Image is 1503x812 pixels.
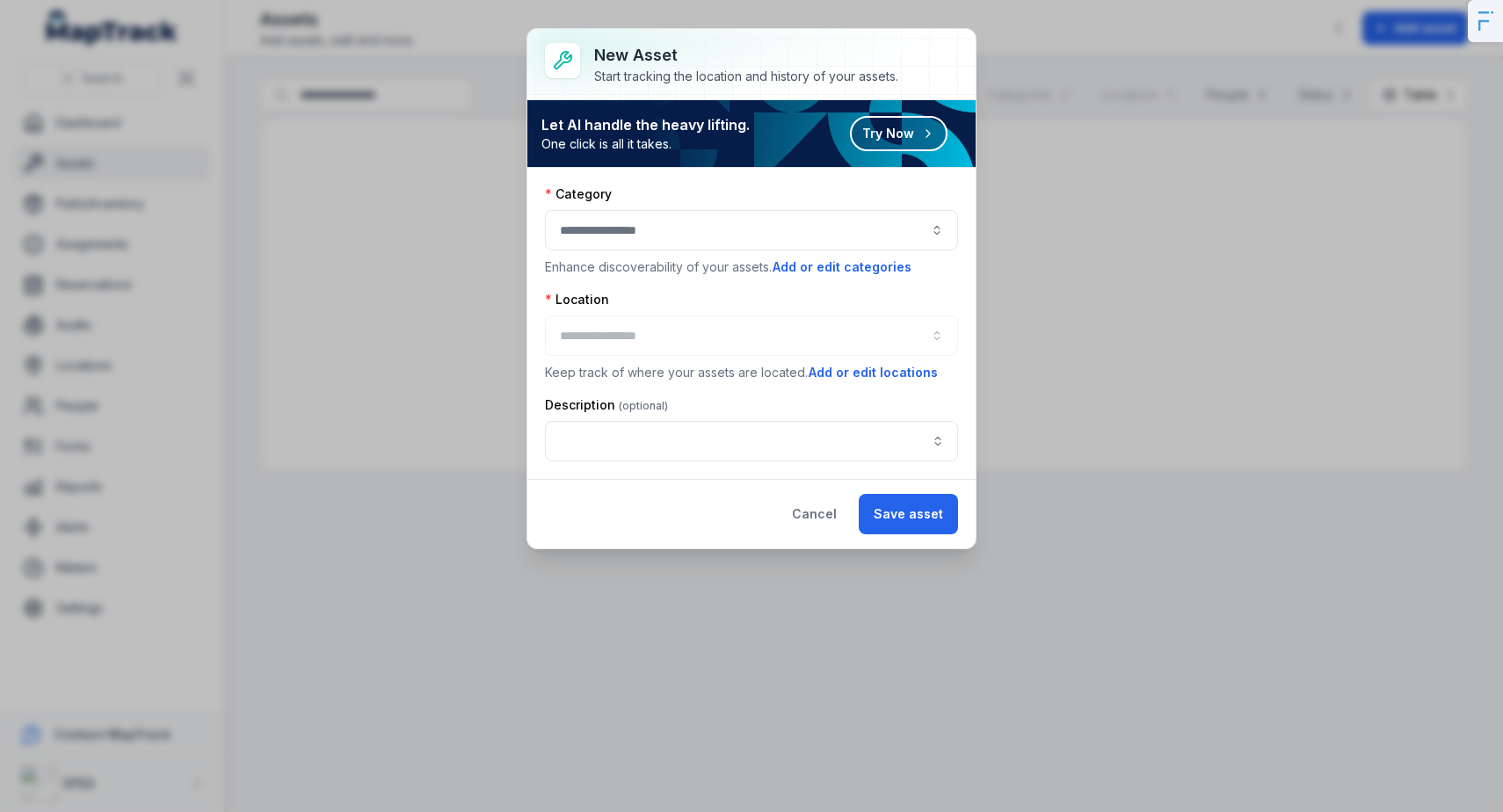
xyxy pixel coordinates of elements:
div: Start tracking the location and history of your assets. [594,68,898,85]
button: Try Now [850,116,948,151]
button: Add or edit locations [808,363,939,382]
button: Add or edit categories [772,257,912,277]
label: Description [545,396,668,414]
span: One click is all it takes. [541,135,750,153]
button: Save asset [859,494,958,534]
label: Location [545,291,609,308]
button: Cancel [777,494,852,534]
strong: Let AI handle the heavy lifting. [541,114,750,135]
p: Keep track of where your assets are located. [545,363,958,382]
h3: New asset [594,43,898,68]
label: Category [545,185,612,203]
p: Enhance discoverability of your assets. [545,257,958,277]
input: asset-add:description-label [545,421,958,461]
